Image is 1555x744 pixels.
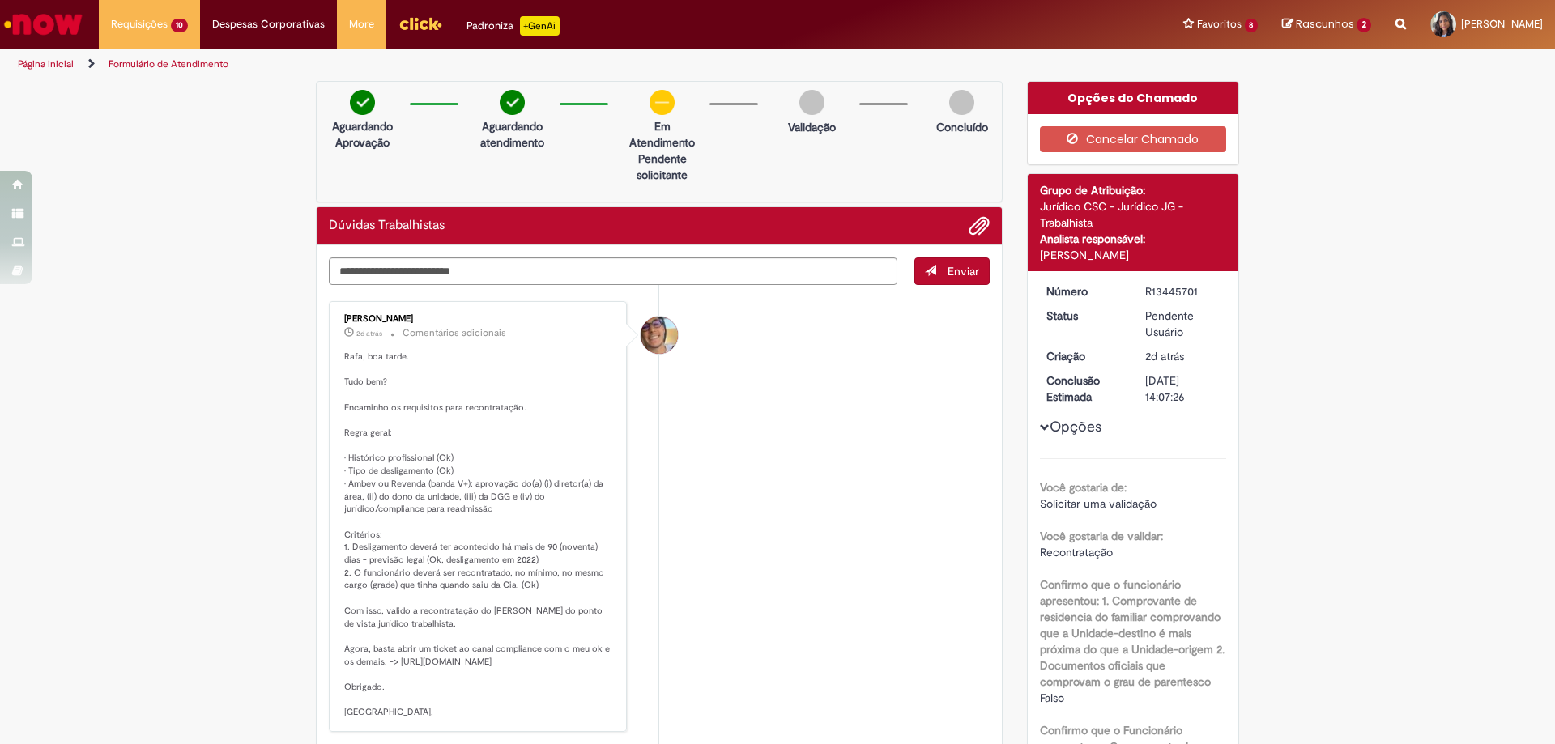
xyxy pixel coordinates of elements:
[344,314,614,324] div: [PERSON_NAME]
[1028,82,1239,114] div: Opções do Chamado
[1040,198,1227,231] div: Jurídico CSC - Jurídico JG - Trabalhista
[323,118,402,151] p: Aguardando Aprovação
[650,90,675,115] img: circle-minus.png
[344,351,614,719] p: Rafa, boa tarde. Tudo bem? Encaminho os requisitos para recontratação. Regra geral: • Histórico p...
[623,151,701,183] p: Pendente solicitante
[1296,16,1354,32] span: Rascunhos
[641,317,678,354] div: Pedro Henrique De Oliveira Alves
[1357,18,1371,32] span: 2
[1040,577,1225,689] b: Confirmo que o funcionário apresentou: 1. Comprovante de residencia do familiar comprovando que a...
[1040,691,1064,705] span: Falso
[520,16,560,36] p: +GenAi
[1040,247,1227,263] div: [PERSON_NAME]
[969,215,990,236] button: Adicionar anexos
[1040,126,1227,152] button: Cancelar Chamado
[1145,308,1221,340] div: Pendente Usuário
[1034,283,1134,300] dt: Número
[1040,182,1227,198] div: Grupo de Atribuição:
[1040,480,1127,495] b: Você gostaria de:
[329,257,897,285] textarea: Digite sua mensagem aqui...
[500,90,525,115] img: check-circle-green.png
[1461,17,1543,31] span: [PERSON_NAME]
[1040,529,1163,543] b: Você gostaria de validar:
[949,90,974,115] img: img-circle-grey.png
[1282,17,1371,32] a: Rascunhos
[466,16,560,36] div: Padroniza
[212,16,325,32] span: Despesas Corporativas
[623,118,701,151] p: Em Atendimento
[1034,372,1134,405] dt: Conclusão Estimada
[1145,283,1221,300] div: R13445701
[1145,349,1184,363] time: 25/08/2025 17:07:22
[350,90,375,115] img: check-circle-green.png
[356,329,382,338] span: 2d atrás
[18,57,74,70] a: Página inicial
[1040,545,1113,559] span: Recontratação
[1145,348,1221,364] div: 25/08/2025 17:07:22
[171,19,188,32] span: 10
[1145,349,1184,363] span: 2d atrás
[788,119,836,135] p: Validação
[1145,372,1221,405] div: [DATE] 14:07:26
[398,11,442,36] img: click_logo_yellow_360x200.png
[473,118,552,151] p: Aguardando atendimento
[914,257,990,285] button: Enviar
[1197,16,1242,32] span: Favoritos
[2,8,85,40] img: ServiceNow
[799,90,824,115] img: img-circle-grey.png
[948,264,979,278] span: Enviar
[403,326,506,340] small: Comentários adicionais
[329,219,445,233] h2: Dúvidas Trabalhistas Histórico de tíquete
[349,16,374,32] span: More
[1034,308,1134,324] dt: Status
[111,16,168,32] span: Requisições
[1034,348,1134,364] dt: Criação
[1040,496,1157,511] span: Solicitar uma validação
[1040,231,1227,247] div: Analista responsável:
[936,119,988,135] p: Concluído
[109,57,228,70] a: Formulário de Atendimento
[1245,19,1259,32] span: 8
[12,49,1025,79] ul: Trilhas de página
